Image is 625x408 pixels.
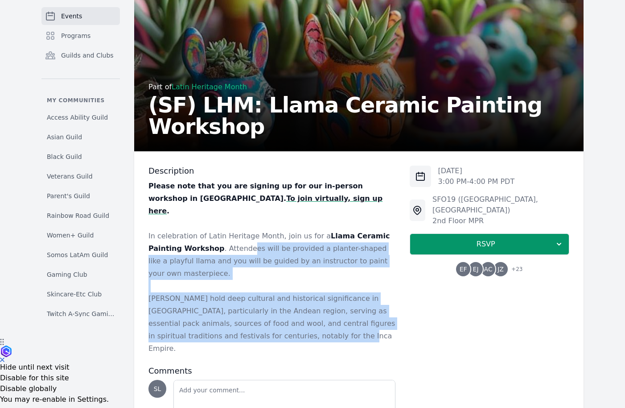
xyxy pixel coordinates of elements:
p: My communities [41,97,120,104]
h3: Description [148,166,395,176]
span: Access Ability Guild [47,113,108,122]
span: AC [484,266,493,272]
a: Black Guild [41,149,120,165]
p: 3:00 PM - 4:00 PM PDT [438,176,515,187]
nav: Sidebar [41,7,120,317]
a: Asian Guild [41,129,120,145]
a: Veterans Guild [41,168,120,184]
span: Skincare-Etc Club [47,290,102,299]
a: Somos LatAm Guild [41,247,120,263]
a: Gaming Club [41,266,120,283]
p: [PERSON_NAME] hold deep cultural and historical significance in [GEOGRAPHIC_DATA], particularly i... [148,292,395,355]
span: Gaming Club [47,270,87,279]
a: Latin Heritage Month [172,83,247,91]
span: Rainbow Road Guild [47,211,109,220]
p: In celebration of Latin Heritage Month, join us for a . Attendees will be provided a planter-shap... [148,230,395,280]
h2: (SF) LHM: Llama Ceramic Painting Workshop [148,94,569,137]
div: SFO19 ([GEOGRAPHIC_DATA], [GEOGRAPHIC_DATA]) [432,194,569,216]
a: Parent's Guild [41,188,120,204]
a: Skincare-Etc Club [41,286,120,302]
button: RSVP [410,233,569,255]
a: Twitch A-Sync Gaming (TAG) Club [41,306,120,322]
p: [DATE] [438,166,515,176]
span: EJ [473,266,479,272]
span: Parent's Guild [47,192,90,200]
strong: . [167,207,169,215]
span: Events [61,12,82,21]
span: Guilds and Clubs [61,51,114,60]
span: RSVP [417,239,555,250]
span: Somos LatAm Guild [47,250,108,259]
span: Asian Guild [47,133,82,142]
span: + 23 [506,264,522,276]
span: Women+ Guild [47,231,94,240]
h3: Comments [148,366,395,376]
div: Part of [148,82,569,92]
span: Twitch A-Sync Gaming (TAG) Club [47,309,115,318]
div: 2nd Floor MPR [432,216,569,226]
span: Programs [61,31,90,40]
span: JZ [498,266,504,272]
a: Programs [41,27,120,45]
span: EF [460,266,467,272]
a: Rainbow Road Guild [41,208,120,224]
a: Guilds and Clubs [41,46,120,64]
span: Veterans Guild [47,172,93,181]
a: Women+ Guild [41,227,120,243]
a: Access Ability Guild [41,109,120,125]
a: Events [41,7,120,25]
span: SL [154,386,161,392]
span: Black Guild [47,152,82,161]
strong: Please note that you are signing up for our in-person workshop in [GEOGRAPHIC_DATA]. [148,182,363,203]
